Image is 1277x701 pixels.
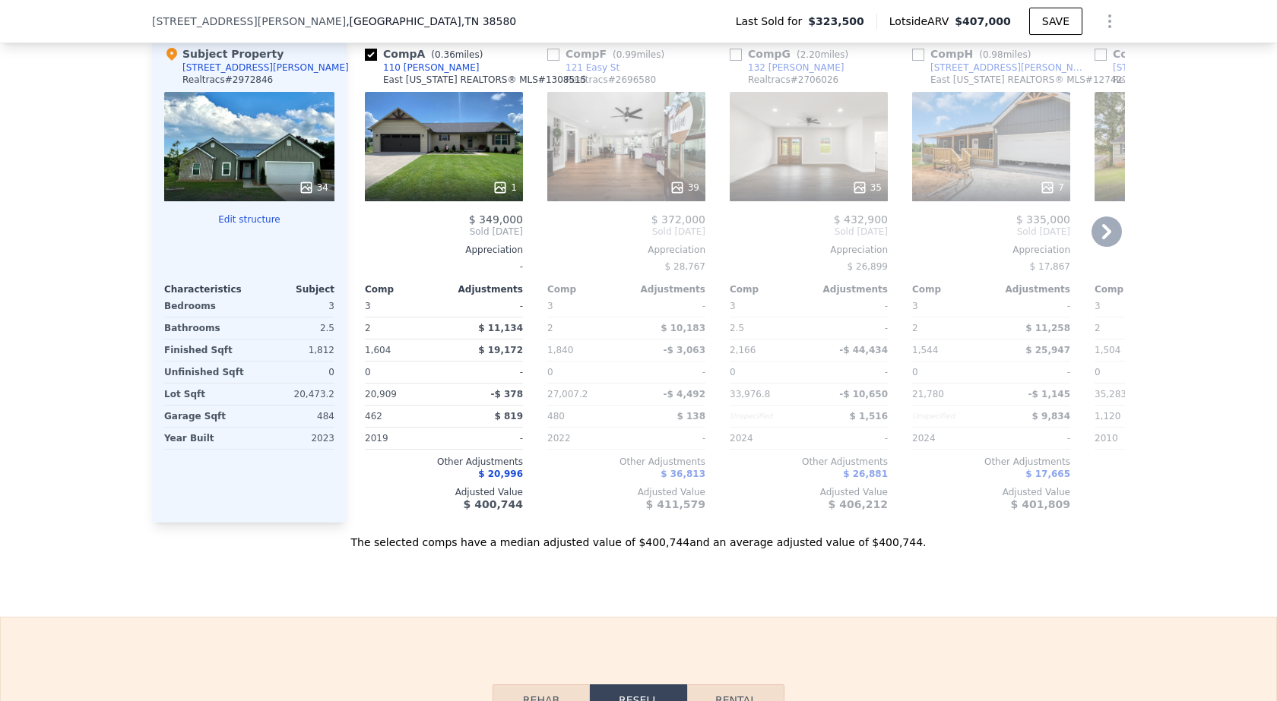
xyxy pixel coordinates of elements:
span: $ 349,000 [469,213,523,226]
div: - [629,362,705,383]
span: $323,500 [808,14,864,29]
span: $ 20,996 [478,469,523,479]
span: ( miles) [791,49,854,60]
span: -$ 44,434 [839,345,888,355]
span: 1,604 [365,345,391,355]
span: $ 36,813 [661,469,705,479]
span: $ 400,744 [464,498,523,510]
div: 0 [252,362,334,383]
div: Other Adjustments [912,456,1070,468]
div: - [365,256,523,277]
span: $ 138 [677,411,705,422]
span: 3 [547,301,553,311]
span: 35,283.60 [1095,389,1141,399]
span: Sold [DATE] [730,226,888,238]
span: 0.36 [435,49,455,60]
span: , [GEOGRAPHIC_DATA] [346,14,516,29]
div: Comp [547,283,626,295]
span: 2.20 [800,49,821,60]
div: 2024 [912,428,988,449]
div: Characteristics [164,283,249,295]
div: Adjusted Value [547,486,705,498]
span: 1,840 [547,345,573,355]
span: -$ 378 [490,389,523,399]
div: [STREET_ADDRESS][PERSON_NAME] [930,62,1088,74]
div: Realtracs # 2707442 [1113,74,1203,86]
div: Subject Property [164,46,284,62]
div: Realtracs # 2972846 [182,74,273,86]
div: The selected comps have a median adjusted value of $400,744 and an average adjusted value of $400... [152,523,1125,550]
a: 132 [PERSON_NAME] [730,62,844,74]
div: Other Adjustments [547,456,705,468]
div: - [447,295,523,317]
div: Unfinished Sqft [164,362,246,383]
span: $ 26,881 [843,469,888,479]
div: - [994,428,1070,449]
div: Adjusted Value [912,486,1070,498]
div: 7 [1040,180,1064,195]
div: - [629,295,705,317]
button: SAVE [1029,8,1082,35]
span: 27,007.2 [547,389,588,399]
span: -$ 10,650 [839,389,888,399]
div: Realtracs # 2696580 [566,74,656,86]
div: East [US_STATE] REALTORS® MLS # 1274278 [930,74,1133,86]
div: 3 [252,295,334,317]
div: 110 [PERSON_NAME] [383,62,479,74]
span: 1,120 [1095,411,1120,422]
div: Unspecified [912,406,988,427]
button: Show Options [1095,6,1125,36]
div: 2022 [547,428,623,449]
span: Last Sold for [736,14,809,29]
div: Realtracs # 2706026 [748,74,838,86]
div: Appreciation [1095,244,1253,256]
span: 21,780 [912,389,944,399]
div: Unspecified [730,406,806,427]
span: 3 [1095,301,1101,311]
div: Comp [730,283,809,295]
div: [STREET_ADDRESS] [1113,62,1203,74]
div: - [994,295,1070,317]
div: Appreciation [730,244,888,256]
div: Comp G [730,46,854,62]
div: Adjusted Value [365,486,523,498]
a: [STREET_ADDRESS][PERSON_NAME] [912,62,1088,74]
span: -$ 1,145 [1028,389,1070,399]
span: 3 [912,301,918,311]
div: Adjustments [444,283,523,295]
div: Comp [365,283,444,295]
div: 2010 [1095,428,1171,449]
div: - [812,295,888,317]
span: 2,166 [730,345,756,355]
div: Appreciation [547,244,705,256]
div: 484 [252,406,334,427]
div: Finished Sqft [164,339,246,361]
span: $ 432,900 [834,213,888,226]
div: Bedrooms [164,295,246,317]
span: $ 25,947 [1025,345,1070,355]
span: $ 819 [494,411,523,422]
span: $ 11,258 [1025,323,1070,333]
div: 132 [PERSON_NAME] [748,62,844,74]
div: Adjusted Value [730,486,888,498]
div: Adjusted Value [1095,486,1253,498]
div: Subject [249,283,334,295]
div: 2.5 [252,317,334,339]
span: $ 28,767 [665,261,705,272]
a: [STREET_ADDRESS] [1095,62,1203,74]
span: $ 17,665 [1025,469,1070,479]
span: Sold [DATE] [912,226,1070,238]
div: Adjustments [626,283,705,295]
div: - [812,362,888,383]
a: 121 Easy St [547,62,619,74]
div: Other Adjustments [1095,456,1253,468]
div: - [994,362,1070,383]
span: 0 [1095,367,1101,377]
span: $407,000 [955,15,1011,27]
span: , TN 38580 [461,15,516,27]
span: -$ 4,492 [664,389,705,399]
div: Bathrooms [164,317,246,339]
span: Sold [DATE] [547,226,705,238]
span: 0.99 [616,49,637,60]
span: Sold [DATE] [365,226,523,238]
